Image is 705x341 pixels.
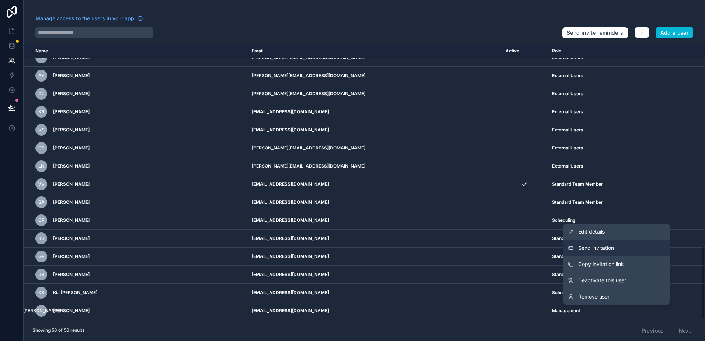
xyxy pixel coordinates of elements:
[552,235,603,241] span: Standard Team Member
[247,248,501,266] td: [EMAIL_ADDRESS][DOMAIN_NAME]
[247,211,501,230] td: [EMAIL_ADDRESS][DOMAIN_NAME]
[23,308,60,314] span: [PERSON_NAME]
[247,103,501,121] td: [EMAIL_ADDRESS][DOMAIN_NAME]
[38,235,44,241] span: KB
[552,91,583,97] span: External Users
[563,256,670,272] button: Copy invitation link
[552,217,576,223] span: Scheduling
[38,181,45,187] span: VV
[53,272,90,278] span: [PERSON_NAME]
[53,91,90,97] span: [PERSON_NAME]
[552,109,583,115] span: External Users
[247,302,501,320] td: [EMAIL_ADDRESS][DOMAIN_NAME]
[38,290,44,296] span: KS
[247,284,501,302] td: [EMAIL_ADDRESS][DOMAIN_NAME]
[578,293,610,300] span: Remove user
[53,308,90,314] span: [PERSON_NAME]
[53,254,90,259] span: [PERSON_NAME]
[578,277,626,284] span: Deactivate this user
[38,109,44,115] span: KR
[548,44,671,58] th: Role
[53,181,90,187] span: [PERSON_NAME]
[53,145,90,151] span: [PERSON_NAME]
[552,272,603,278] span: Standard Team Member
[53,73,90,79] span: [PERSON_NAME]
[35,15,143,22] a: Manage access to the users in your app
[656,27,694,39] button: Add a user
[38,163,44,169] span: LN
[38,199,45,205] span: SA
[552,199,603,205] span: Standard Team Member
[552,127,583,133] span: External Users
[501,44,548,58] th: Active
[24,44,705,320] div: scrollable content
[53,290,97,296] span: Kia [PERSON_NAME]
[38,127,45,133] span: VS
[32,327,84,333] span: Showing 56 of 56 results
[24,44,247,58] th: Name
[247,121,501,139] td: [EMAIL_ADDRESS][DOMAIN_NAME]
[38,254,45,259] span: GR
[247,85,501,103] td: [PERSON_NAME][EMAIL_ADDRESS][DOMAIN_NAME]
[562,27,628,39] button: Send invite reminders
[247,266,501,284] td: [EMAIL_ADDRESS][DOMAIN_NAME]
[578,261,624,268] span: Copy invitation link
[39,272,44,278] span: JB
[35,15,134,22] span: Manage access to the users in your app
[38,217,45,223] span: CP
[53,163,90,169] span: [PERSON_NAME]
[578,244,614,252] span: Send invitation
[53,109,90,115] span: [PERSON_NAME]
[578,228,605,235] span: Edit details
[247,175,501,193] td: [EMAIL_ADDRESS][DOMAIN_NAME]
[552,254,603,259] span: Standard Team Member
[247,157,501,175] td: [PERSON_NAME][EMAIL_ADDRESS][DOMAIN_NAME]
[247,193,501,211] td: [EMAIL_ADDRESS][DOMAIN_NAME]
[247,230,501,248] td: [EMAIL_ADDRESS][DOMAIN_NAME]
[563,272,670,289] a: Deactivate this user
[552,308,580,314] span: Management
[53,199,90,205] span: [PERSON_NAME]
[38,91,44,97] span: DL
[247,44,501,58] th: Email
[552,145,583,151] span: External Users
[53,127,90,133] span: [PERSON_NAME]
[563,289,670,305] a: Remove user
[552,290,576,296] span: Scheduling
[552,73,583,79] span: External Users
[53,217,90,223] span: [PERSON_NAME]
[247,139,501,157] td: [PERSON_NAME][EMAIL_ADDRESS][DOMAIN_NAME]
[38,73,44,79] span: AY
[247,67,501,85] td: [PERSON_NAME][EMAIL_ADDRESS][DOMAIN_NAME]
[563,240,670,256] button: Send invitation
[38,145,45,151] span: CS
[552,181,603,187] span: Standard Team Member
[563,224,670,240] a: Edit details
[53,235,90,241] span: [PERSON_NAME]
[552,163,583,169] span: External Users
